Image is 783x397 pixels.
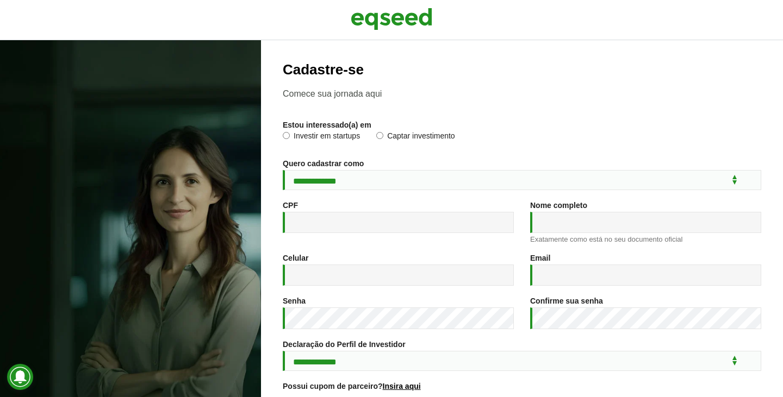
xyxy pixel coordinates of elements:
div: Exatamente como está no seu documento oficial [530,236,761,243]
input: Investir em startups [283,132,290,139]
img: EqSeed Logo [351,5,432,33]
label: Possui cupom de parceiro? [283,382,421,390]
label: Investir em startups [283,132,360,143]
label: Estou interessado(a) em [283,121,371,129]
label: Nome completo [530,201,587,209]
label: Quero cadastrar como [283,160,364,167]
h2: Cadastre-se [283,62,761,78]
label: Confirme sua senha [530,297,603,305]
label: CPF [283,201,298,209]
label: Email [530,254,550,262]
label: Declaração do Perfil de Investidor [283,341,406,348]
label: Captar investimento [376,132,455,143]
a: Insira aqui [383,382,421,390]
p: Comece sua jornada aqui [283,89,761,99]
input: Captar investimento [376,132,383,139]
label: Celular [283,254,308,262]
label: Senha [283,297,306,305]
